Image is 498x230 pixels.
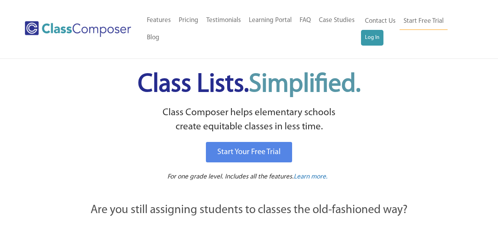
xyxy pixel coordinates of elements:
[206,142,292,162] a: Start Your Free Trial
[217,148,281,156] span: Start Your Free Trial
[315,12,359,29] a: Case Studies
[296,12,315,29] a: FAQ
[361,13,467,46] nav: Header Menu
[361,30,383,46] a: Log In
[294,173,328,180] span: Learn more.
[249,72,361,98] span: Simplified.
[143,29,163,46] a: Blog
[143,12,175,29] a: Features
[361,13,400,30] a: Contact Us
[25,21,131,37] img: Class Composer
[138,72,361,98] span: Class Lists.
[48,202,450,219] p: Are you still assigning students to classes the old-fashioned way?
[245,12,296,29] a: Learning Portal
[294,172,328,182] a: Learn more.
[47,106,451,134] p: Class Composer helps elementary schools create equitable classes in less time.
[175,12,202,29] a: Pricing
[143,12,361,46] nav: Header Menu
[167,173,294,180] span: For one grade level. Includes all the features.
[202,12,245,29] a: Testimonials
[400,13,448,30] a: Start Free Trial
